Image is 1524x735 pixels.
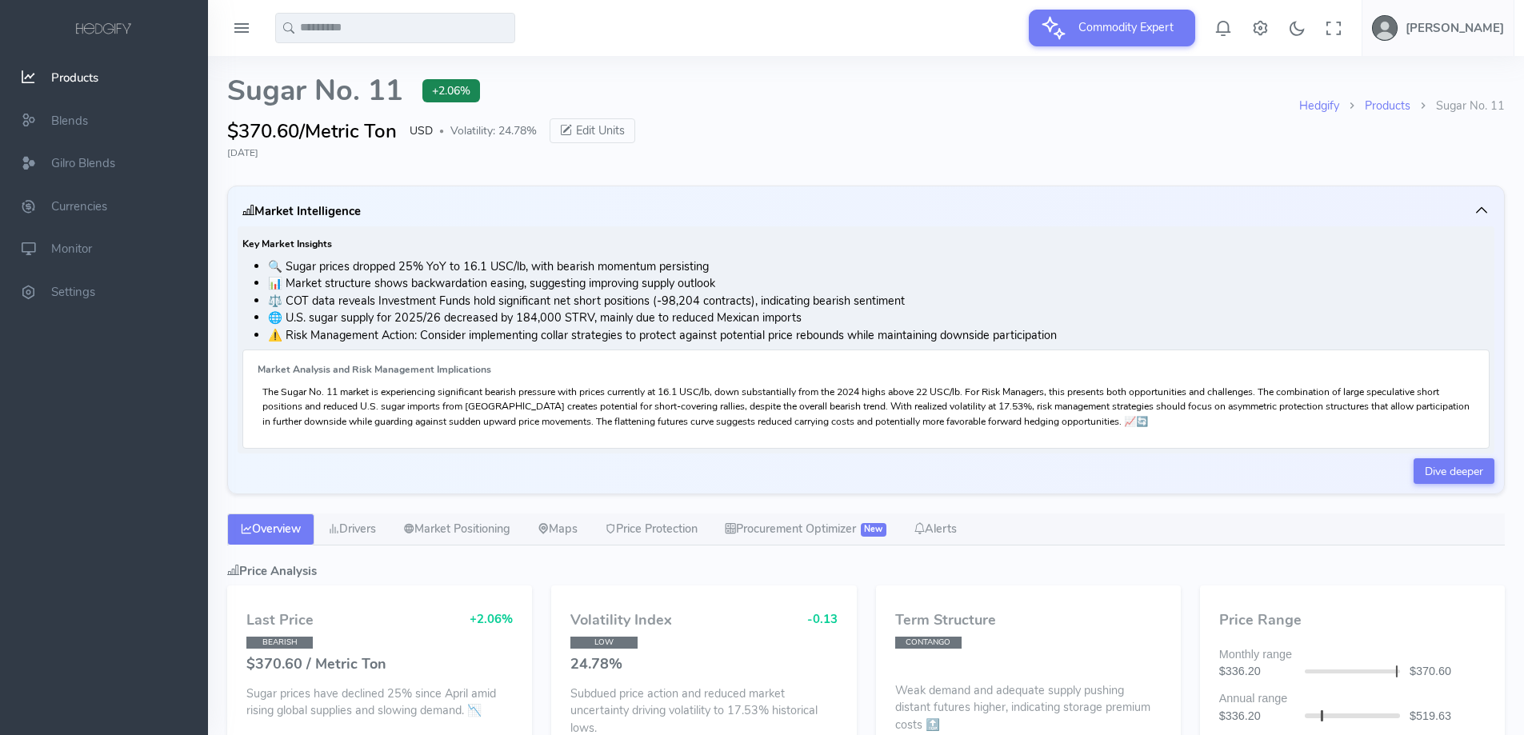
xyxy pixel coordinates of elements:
[268,275,1490,293] li: 📊 Market structure shows backwardation easing, suggesting improving supply outlook
[1372,15,1398,41] img: user-image
[238,196,1494,226] button: Market Intelligence
[1299,98,1339,114] a: Hedgify
[1210,646,1495,664] div: Monthly range
[51,155,115,171] span: Gilro Blends
[268,258,1490,276] li: 🔍 Sugar prices dropped 25% YoY to 16.1 USC/lb, with bearish momentum persisting
[314,513,390,545] a: Drivers
[1410,98,1505,115] li: Sugar No. 11
[895,677,1162,734] p: Weak demand and adequate supply pushing distant futures higher, indicating storage premium costs 🔝
[51,113,88,129] span: Blends
[262,385,1470,429] p: The Sugar No. 11 market is experiencing significant bearish pressure with prices currently at 16....
[1400,708,1495,725] div: $519.63
[711,513,900,545] a: Procurement Optimizer
[1210,663,1305,681] div: $336.20
[227,75,403,107] span: Sugar No. 11
[591,513,711,545] a: Price Protection
[1219,613,1486,629] h4: Price Range
[895,637,962,649] span: CONTANGO
[227,146,1505,160] div: [DATE]
[246,685,513,720] p: Sugar prices have declined 25% since April amid rising global supplies and slowing demand. 📉
[1029,19,1195,35] a: Commodity Expert
[1406,22,1504,34] h5: [PERSON_NAME]
[524,513,591,545] a: Maps
[439,127,444,135] span: ●
[1069,10,1183,45] span: Commodity Expert
[268,293,1490,310] li: ⚖️ COT data reveals Investment Funds hold significant net short positions (-98,204 contracts), in...
[1210,708,1305,725] div: $336.20
[1365,98,1410,114] a: Products
[570,637,637,649] span: LOW
[246,637,313,649] span: BEARISH
[51,70,98,86] span: Products
[1414,458,1494,484] a: Dive deeper
[227,565,1505,577] h5: Price Analysis
[268,327,1490,345] li: ⚠️ Risk Management Action: Consider implementing collar strategies to protect against potential p...
[246,657,513,673] h4: $370.60 / Metric Ton
[1400,663,1495,681] div: $370.60
[861,523,886,536] span: New
[422,79,480,102] span: +2.06%
[470,611,513,627] span: +2.06%
[242,205,361,218] h5: Market Intelligence
[246,613,314,629] h4: Last Price
[258,365,1474,375] h6: Market Analysis and Risk Management Implications
[550,118,635,144] button: Edit Units
[450,122,537,139] span: Volatility: 24.78%
[51,242,92,258] span: Monitor
[570,613,672,629] h4: Volatility Index
[390,513,524,545] a: Market Positioning
[242,239,1490,250] h6: Key Market Insights
[900,513,970,545] a: Alerts
[227,117,397,146] span: $370.60/Metric Ton
[570,657,837,673] h4: 24.78%
[895,613,1162,629] h4: Term Structure
[1210,690,1495,708] div: Annual range
[51,284,95,300] span: Settings
[410,122,433,139] span: USD
[1029,10,1195,46] button: Commodity Expert
[51,198,107,214] span: Currencies
[268,310,1490,327] li: 🌐 U.S. sugar supply for 2025/26 decreased by 184,000 STRV, mainly due to reduced Mexican imports
[73,21,135,38] img: logo
[807,611,838,627] span: -0.13
[227,513,314,545] a: Overview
